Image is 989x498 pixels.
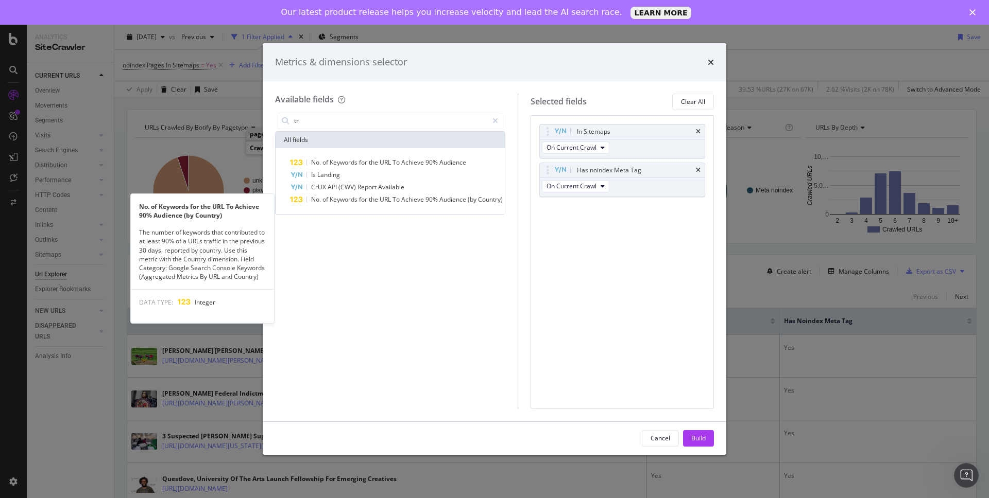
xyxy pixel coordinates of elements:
span: for [359,195,369,204]
span: the [369,195,380,204]
div: In SitemapstimesOn Current Crawl [539,124,705,158]
span: On Current Crawl [547,182,596,190]
div: Close [969,9,980,15]
div: Has noindex Meta TagtimesOn Current Crawl [539,163,705,197]
span: To [393,158,401,167]
div: Our latest product release helps you increase velocity and lead the AI search race. [281,7,622,17]
a: LEARN MORE [630,7,692,19]
span: 90% [425,158,439,167]
span: No. [311,195,322,204]
div: modal [263,43,726,455]
span: (CWV) [338,183,357,191]
span: Report [357,183,378,191]
span: URL [380,195,393,204]
div: Build [691,434,706,442]
span: Landing [317,170,340,179]
span: No. [311,158,322,167]
span: URL [380,158,393,167]
div: Has noindex Meta Tag [577,165,641,175]
div: Clear All [681,97,705,106]
button: On Current Crawl [542,141,609,154]
div: times [696,167,701,173]
span: Country) [478,195,503,204]
div: Cancel [651,434,670,442]
span: API [328,183,338,191]
div: Available fields [275,94,334,105]
div: times [696,129,701,135]
span: (by [468,195,478,204]
span: Is [311,170,317,179]
div: All fields [276,132,505,148]
div: Selected fields [531,96,587,108]
div: In Sitemaps [577,127,610,137]
span: On Current Crawl [547,143,596,152]
span: 90% [425,195,439,204]
button: Cancel [642,430,679,447]
button: Build [683,430,714,447]
div: No. of Keywords for the URL To Achieve 90% Audience (by Country) [131,202,274,220]
span: the [369,158,380,167]
span: Keywords [330,158,359,167]
span: Audience [439,158,466,167]
span: of [322,158,330,167]
div: times [708,56,714,69]
div: Metrics & dimensions selector [275,56,407,69]
span: To [393,195,401,204]
iframe: Intercom live chat [954,463,979,488]
span: Audience [439,195,468,204]
span: Achieve [401,158,425,167]
span: for [359,158,369,167]
span: Available [378,183,404,191]
span: Keywords [330,195,359,204]
span: Achieve [401,195,425,204]
button: On Current Crawl [542,180,609,192]
span: CrUX [311,183,328,191]
input: Search by field name [293,113,488,129]
button: Clear All [672,94,714,110]
div: The number of keywords that contributed to at least 90% of a URLs traffic in the previous 30 days... [131,228,274,281]
span: of [322,195,330,204]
